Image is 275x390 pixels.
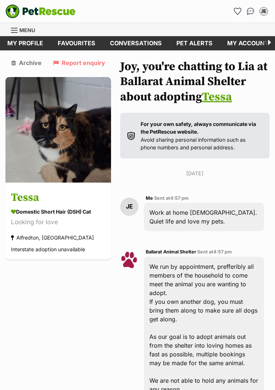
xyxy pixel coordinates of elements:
[19,27,35,33] span: Menu
[11,60,42,66] a: Archive
[197,249,232,255] span: Sent at
[5,77,111,183] img: Tessa
[103,36,169,50] a: conversations
[50,36,103,50] a: Favourites
[5,4,76,18] a: PetRescue
[170,195,189,201] span: 4:57 pm
[141,120,262,151] p: Avoid sharing personal information such as phone numbers and personal address.
[120,251,138,269] img: Ballarat Animal Shelter profile pic
[11,23,40,36] a: Menu
[11,190,106,206] h3: Tessa
[154,195,189,201] span: Sent at
[202,90,232,104] a: Tessa
[232,5,270,17] ul: Account quick links
[260,8,267,15] div: JE
[169,36,220,50] a: Pet alerts
[245,5,256,17] a: Conversations
[11,233,94,242] div: Alfredton, [GEOGRAPHIC_DATA]
[11,208,106,215] div: Domestic Short Hair (DSH) Cat
[120,169,270,177] p: [DATE]
[11,246,85,252] span: Interstate adoption unavailable
[213,249,232,255] span: 4:57 pm
[232,5,243,17] a: Favourites
[120,198,138,216] div: JE
[53,60,105,66] a: Report enquiry
[5,4,76,18] img: logo-e224e6f780fb5917bec1dbf3a21bbac754714ae5b6737aabdf751b685950b380.svg
[120,60,270,105] h1: Joy, you're chatting to Lia at Ballarat Animal Shelter about adopting
[141,121,256,135] strong: For your own safety, always communicate via the PetRescue website.
[146,249,196,255] span: Ballarat Animal Shelter
[258,5,270,17] button: My account
[144,203,264,231] div: Work at home [DEMOGRAPHIC_DATA]. Quiet life and love my pets.
[146,195,153,201] span: Me
[5,184,111,260] a: Tessa Domestic Short Hair (DSH) Cat Looking for love Alfredton, [GEOGRAPHIC_DATA] Interstate adop...
[11,217,106,227] div: Looking for love
[247,8,255,15] img: chat-41dd97257d64d25036548639549fe6c8038ab92f7586957e7f3b1b290dea8141.svg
